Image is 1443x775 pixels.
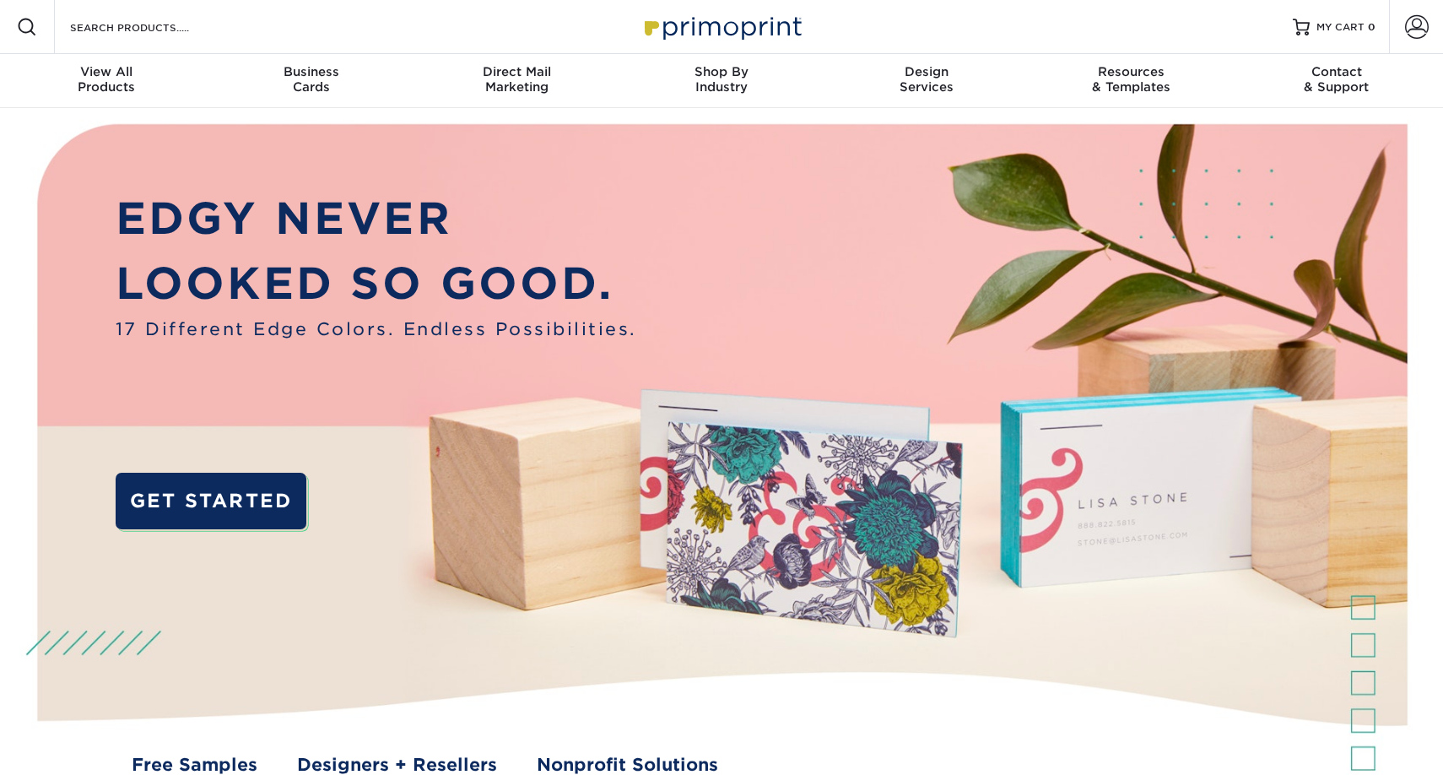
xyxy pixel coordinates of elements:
[116,317,637,343] span: 17 Different Edge Colors. Endless Possibilities.
[1234,64,1439,95] div: & Support
[116,187,637,252] p: EDGY NEVER
[637,8,806,45] img: Primoprint
[824,54,1029,108] a: DesignServices
[209,64,414,95] div: Cards
[1234,54,1439,108] a: Contact& Support
[1316,20,1365,35] span: MY CART
[209,54,414,108] a: BusinessCards
[1029,64,1234,79] span: Resources
[116,473,307,530] a: GET STARTED
[4,64,209,79] span: View All
[68,17,233,37] input: SEARCH PRODUCTS.....
[4,54,209,108] a: View AllProducts
[824,64,1029,95] div: Services
[619,64,824,79] span: Shop By
[116,252,637,317] p: LOOKED SO GOOD.
[414,64,619,79] span: Direct Mail
[1029,54,1234,108] a: Resources& Templates
[1234,64,1439,79] span: Contact
[619,54,824,108] a: Shop ByIndustry
[209,64,414,79] span: Business
[414,64,619,95] div: Marketing
[619,64,824,95] div: Industry
[1029,64,1234,95] div: & Templates
[414,54,619,108] a: Direct MailMarketing
[1368,21,1375,33] span: 0
[4,64,209,95] div: Products
[824,64,1029,79] span: Design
